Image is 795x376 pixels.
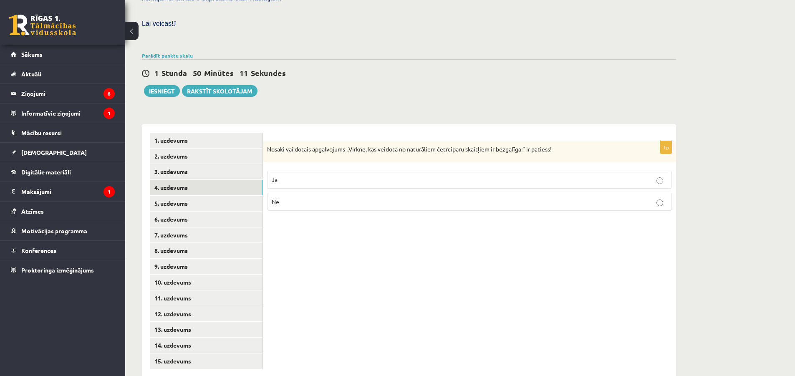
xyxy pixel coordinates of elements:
[272,176,278,183] span: Jā
[251,68,286,78] span: Sekundes
[103,88,115,99] i: 8
[150,259,262,274] a: 9. uzdevums
[150,290,262,306] a: 11. uzdevums
[240,68,248,78] span: 11
[11,143,115,162] a: [DEMOGRAPHIC_DATA]
[272,198,279,205] span: Nē
[21,149,87,156] span: [DEMOGRAPHIC_DATA]
[21,84,115,103] legend: Ziņojumi
[150,275,262,290] a: 10. uzdevums
[150,306,262,322] a: 12. uzdevums
[21,247,56,254] span: Konferences
[11,221,115,240] a: Motivācijas programma
[193,68,201,78] span: 50
[21,129,62,136] span: Mācību resursi
[11,103,115,123] a: Informatīvie ziņojumi1
[21,50,43,58] span: Sākums
[21,227,87,235] span: Motivācijas programma
[656,199,663,206] input: Nē
[11,123,115,142] a: Mācību resursi
[656,177,663,184] input: Jā
[11,64,115,83] a: Aktuāli
[162,68,187,78] span: Stunda
[150,133,262,148] a: 1. uzdevums
[9,15,76,35] a: Rīgas 1. Tālmācības vidusskola
[21,182,115,201] legend: Maksājumi
[142,20,174,27] span: Lai veicās!
[150,322,262,337] a: 13. uzdevums
[660,141,672,154] p: 1p
[267,145,630,154] p: Nosaki vai dotais apgalvojums „Virkne, kas veidota no naturāliem četrciparu skaitļiem ir bezgalīg...
[103,186,115,197] i: 1
[11,241,115,260] a: Konferences
[21,168,71,176] span: Digitālie materiāli
[150,180,262,195] a: 4. uzdevums
[11,162,115,182] a: Digitālie materiāli
[11,202,115,221] a: Atzīmes
[11,45,115,64] a: Sākums
[182,85,257,97] a: Rakstīt skolotājam
[21,207,44,215] span: Atzīmes
[174,20,176,27] span: J
[21,103,115,123] legend: Informatīvie ziņojumi
[150,243,262,258] a: 8. uzdevums
[21,266,94,274] span: Proktoringa izmēģinājums
[204,68,234,78] span: Minūtes
[150,149,262,164] a: 2. uzdevums
[11,84,115,103] a: Ziņojumi8
[150,164,262,179] a: 3. uzdevums
[21,70,41,78] span: Aktuāli
[11,182,115,201] a: Maksājumi1
[150,227,262,243] a: 7. uzdevums
[150,338,262,353] a: 14. uzdevums
[144,85,180,97] button: Iesniegt
[154,68,159,78] span: 1
[142,52,193,59] a: Parādīt punktu skalu
[150,353,262,369] a: 15. uzdevums
[150,212,262,227] a: 6. uzdevums
[150,196,262,211] a: 5. uzdevums
[103,108,115,119] i: 1
[11,260,115,280] a: Proktoringa izmēģinājums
